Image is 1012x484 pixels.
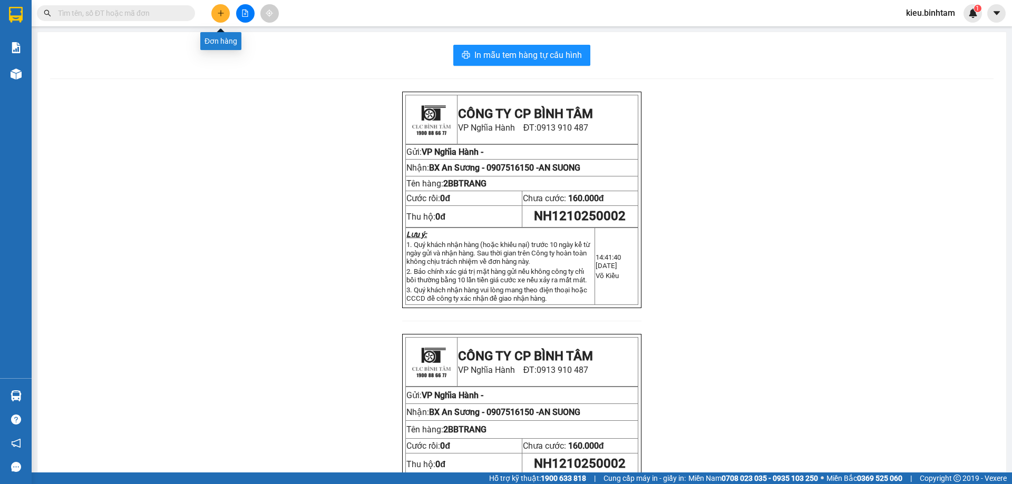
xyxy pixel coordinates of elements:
[406,268,587,284] span: 2. Bảo chính xác giá trị mặt hàng gửi nếu không công ty chỉ bồi thường bằng 10 lần tiền giá cước ...
[217,9,225,17] span: plus
[458,123,589,133] span: VP Nghĩa Hành ĐT:
[539,407,580,417] span: AN SUONG
[406,179,486,189] span: Tên hàng:
[44,9,51,17] span: search
[976,5,979,12] span: 1
[537,365,588,375] span: 0913 910 487
[453,45,590,66] button: printerIn mẫu tem hàng tự cấu hình
[443,424,486,434] span: 2BBTRANG
[458,365,589,375] span: VP Nghĩa Hành ĐT:
[406,230,427,239] strong: Lưu ý:
[826,472,902,484] span: Miền Bắc
[596,253,621,270] span: 14:41:40 [DATE]
[84,74,137,84] span: 0907516150 -
[462,51,470,61] span: printer
[211,4,230,23] button: plus
[910,472,912,484] span: |
[406,147,422,157] span: Gửi:
[594,472,596,484] span: |
[4,74,137,84] span: Nhận:
[440,441,450,451] span: 0đ
[11,438,21,448] span: notification
[406,407,580,417] span: Nhận:
[992,8,1001,18] span: caret-down
[489,472,586,484] span: Hỗ trợ kỹ thuật:
[4,61,20,71] span: Gửi:
[20,61,81,71] span: VP Nghĩa Hành -
[987,4,1006,23] button: caret-down
[422,147,483,157] span: VP Nghĩa Hành -
[266,9,273,17] span: aim
[58,7,182,19] input: Tìm tên, số ĐT hoặc mã đơn
[406,212,445,222] span: Thu hộ:
[568,441,604,451] span: 160.000đ
[11,414,21,424] span: question-circle
[486,407,580,417] span: 0907516150 -
[429,163,539,173] span: BX An Sương -
[435,459,445,469] strong: 0đ
[407,96,455,143] img: logo
[968,8,978,18] img: icon-new-feature
[406,459,445,469] span: Thu hộ:
[857,474,902,482] strong: 0369 525 060
[458,349,593,363] strong: CÔNG TY CP BÌNH TÂM
[604,472,686,484] span: Cung cấp máy in - giấy in:
[688,472,818,484] span: Miền Nam
[422,390,483,400] span: VP Nghĩa Hành -
[974,5,981,12] sup: 1
[11,462,21,472] span: message
[37,37,152,57] span: VP Nghĩa Hành ĐT:
[241,9,249,17] span: file-add
[11,390,22,401] img: warehouse-icon
[406,390,483,400] span: Gửi:
[11,68,22,80] img: warehouse-icon
[406,286,587,302] span: 3. Quý khách nhận hàng vui lòng mang theo điện thoại hoặc CCCD đề công ty xác nhận để giao nhận h...
[534,456,626,471] span: NH1210250002
[953,475,961,482] span: copyright
[435,212,445,222] strong: 0đ
[236,4,255,23] button: file-add
[596,272,619,280] span: Võ Kiều
[407,338,455,386] img: logo
[541,474,586,482] strong: 1900 633 818
[406,424,486,434] span: Tên hàng:
[11,42,22,53] img: solution-icon
[4,8,36,55] img: logo
[406,193,450,203] span: Cước rồi:
[406,163,539,173] span: Nhận:
[523,441,604,451] span: Chưa cước:
[37,37,152,57] span: 0913 910 487
[443,179,486,189] span: 2BBTRANG
[458,106,593,121] strong: CÔNG TY CP BÌNH TÂM
[722,474,818,482] strong: 0708 023 035 - 0935 103 250
[260,4,279,23] button: aim
[474,48,582,62] span: In mẫu tem hàng tự cấu hình
[537,123,588,133] span: 0913 910 487
[523,193,604,203] span: Chưa cước:
[406,441,450,451] span: Cước rồi:
[539,163,580,173] span: AN SUONG
[568,193,604,203] span: 160.000đ
[440,193,450,203] span: 0đ
[429,407,580,417] span: BX An Sương -
[37,6,143,35] strong: CÔNG TY CP BÌNH TÂM
[534,209,626,223] span: NH1210250002
[898,6,964,19] span: kieu.binhtam
[821,476,824,480] span: ⚪️
[9,7,23,23] img: logo-vxr
[486,163,539,173] span: 0907516150 -
[27,74,137,84] span: BX An Sương -
[406,241,590,265] span: 1. Quý khách nhận hàng (hoặc khiếu nại) trước 10 ngày kể từ ngày gửi và nhận hàng. Sau thời gian ...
